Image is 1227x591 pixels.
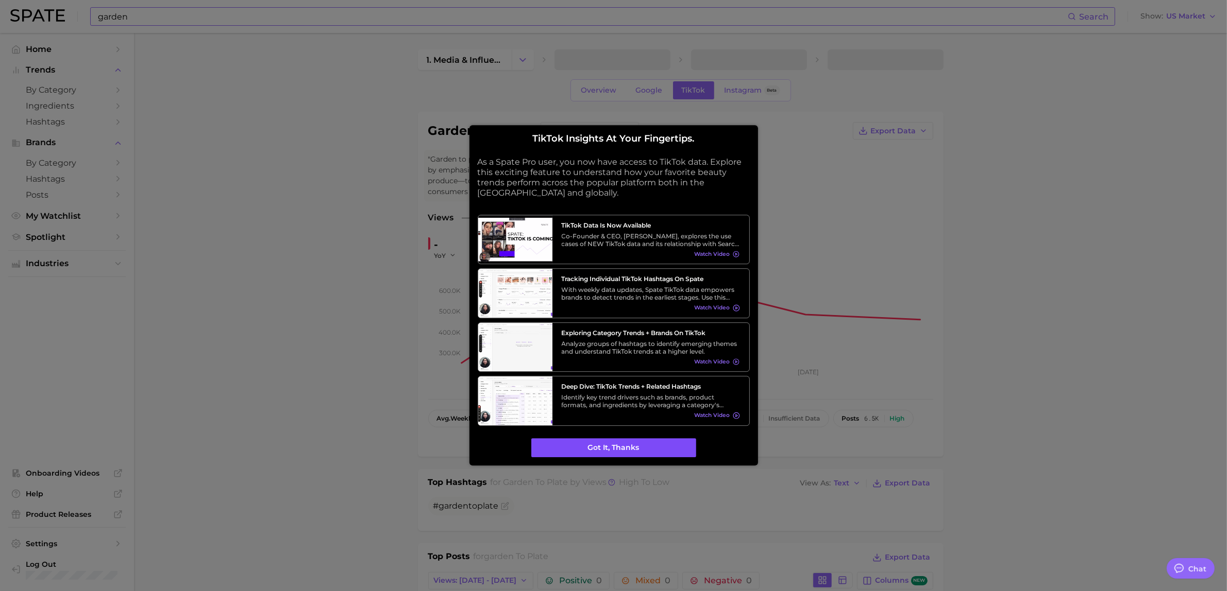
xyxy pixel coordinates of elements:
[562,393,740,409] div: Identify key trend drivers such as brands, product formats, and ingredients by leveraging a categ...
[562,275,740,283] h3: Tracking Individual TikTok Hashtags on Spate
[478,133,750,145] h2: TikTok insights at your fingertips.
[562,232,740,248] div: Co-Founder & CEO, [PERSON_NAME], explores the use cases of NEW TikTok data and its relationship w...
[562,286,740,301] div: With weekly data updates, Spate TikTok data empowers brands to detect trends in the earliest stag...
[478,376,750,426] a: Deep Dive: TikTok Trends + Related HashtagsIdentify key trend drivers such as brands, product for...
[562,383,740,390] h3: Deep Dive: TikTok Trends + Related Hashtags
[562,221,740,229] h3: TikTok data is now available
[694,305,730,311] span: Watch Video
[562,329,740,337] h3: Exploring Category Trends + Brands on TikTok
[478,215,750,265] a: TikTok data is now availableCo-Founder & CEO, [PERSON_NAME], explores the use cases of NEW TikTok...
[694,358,730,365] span: Watch Video
[478,322,750,372] a: Exploring Category Trends + Brands on TikTokAnalyze groups of hashtags to identify emerging theme...
[562,340,740,355] div: Analyze groups of hashtags to identify emerging themes and understand TikTok trends at a higher l...
[478,268,750,318] a: Tracking Individual TikTok Hashtags on SpateWith weekly data updates, Spate TikTok data empowers ...
[694,412,730,419] span: Watch Video
[694,251,730,257] span: Watch Video
[531,438,696,458] button: Got it, thanks
[478,157,750,198] p: As a Spate Pro user, you now have access to TikTok data. Explore this exciting feature to underst...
